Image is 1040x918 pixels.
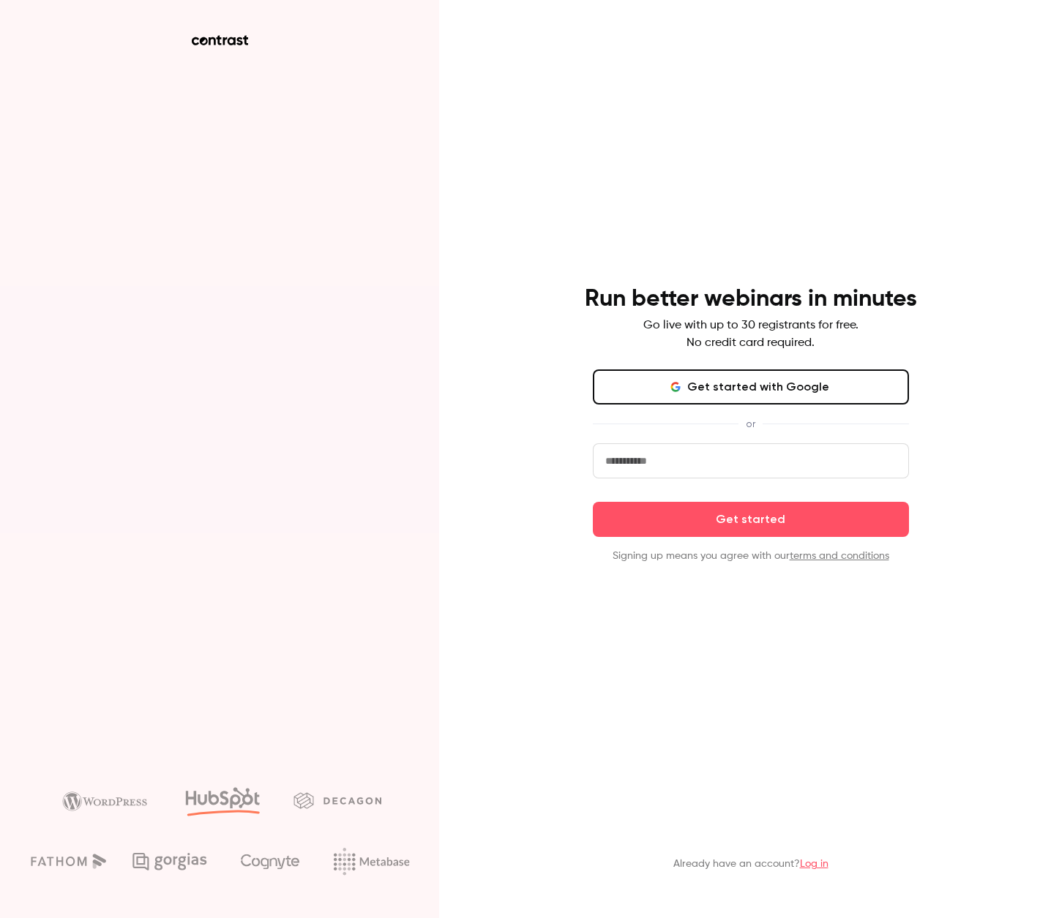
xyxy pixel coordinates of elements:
a: Log in [800,859,828,869]
img: decagon [293,792,381,808]
span: or [738,416,763,432]
h4: Run better webinars in minutes [585,285,917,314]
button: Get started with Google [593,369,909,405]
a: terms and conditions [790,551,889,561]
button: Get started [593,502,909,537]
p: Go live with up to 30 registrants for free. No credit card required. [643,317,858,352]
p: Already have an account? [673,857,828,871]
p: Signing up means you agree with our [593,549,909,563]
